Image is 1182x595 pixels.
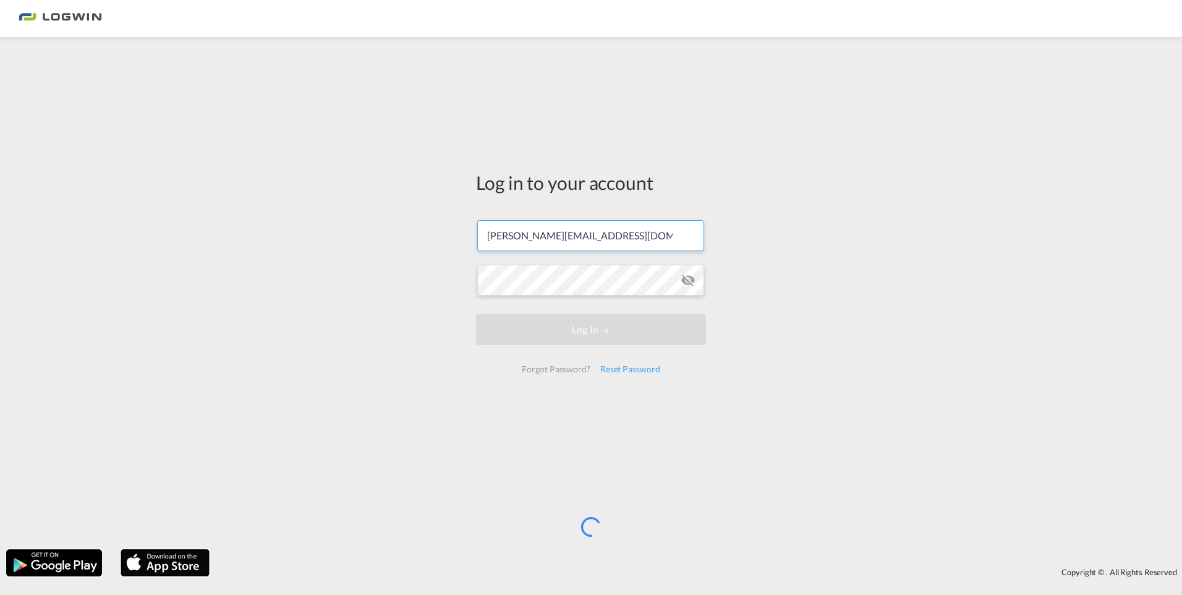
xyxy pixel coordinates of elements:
[19,5,102,33] img: bc73a0e0d8c111efacd525e4c8ad7d32.png
[595,358,665,380] div: Reset Password
[681,273,695,288] md-icon: icon-eye-off
[476,169,706,195] div: Log in to your account
[476,314,706,345] button: LOGIN
[119,548,211,578] img: apple.png
[517,358,595,380] div: Forgot Password?
[216,562,1182,583] div: Copyright © . All Rights Reserved
[477,220,704,251] input: Enter email/phone number
[5,548,103,578] img: google.png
